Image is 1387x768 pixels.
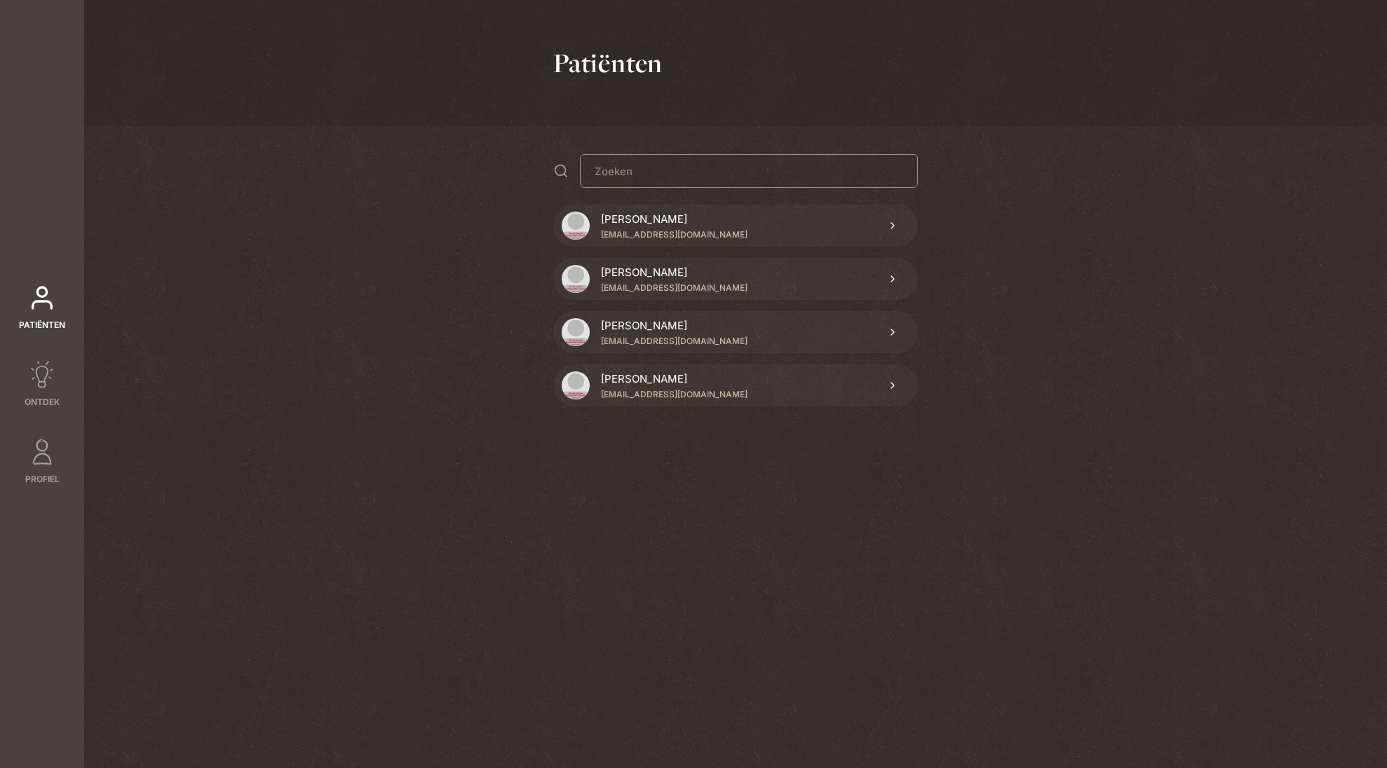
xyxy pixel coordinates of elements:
h1: Patiënten [553,46,663,81]
a: [PERSON_NAME][EMAIL_ADDRESS][DOMAIN_NAME] [553,258,918,300]
p: [EMAIL_ADDRESS][DOMAIN_NAME] [601,388,747,401]
iframe: Ybug feedback widget [1290,740,1376,768]
span: Patiënten [19,319,65,331]
span: Profiel [25,473,60,486]
p: [PERSON_NAME] [601,371,687,387]
a: [PERSON_NAME][EMAIL_ADDRESS][DOMAIN_NAME] [553,364,918,406]
p: [EMAIL_ADDRESS][DOMAIN_NAME] [601,282,747,294]
p: [EMAIL_ADDRESS][DOMAIN_NAME] [601,228,747,241]
input: Zoeken [580,154,918,188]
p: [PERSON_NAME] [601,317,687,334]
p: [EMAIL_ADDRESS][DOMAIN_NAME] [601,335,747,348]
a: [PERSON_NAME][EMAIL_ADDRESS][DOMAIN_NAME] [553,205,918,247]
p: [PERSON_NAME] [601,211,687,227]
a: [PERSON_NAME][EMAIL_ADDRESS][DOMAIN_NAME] [553,311,918,353]
span: Ontdek [25,396,60,409]
p: [PERSON_NAME] [601,264,687,280]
